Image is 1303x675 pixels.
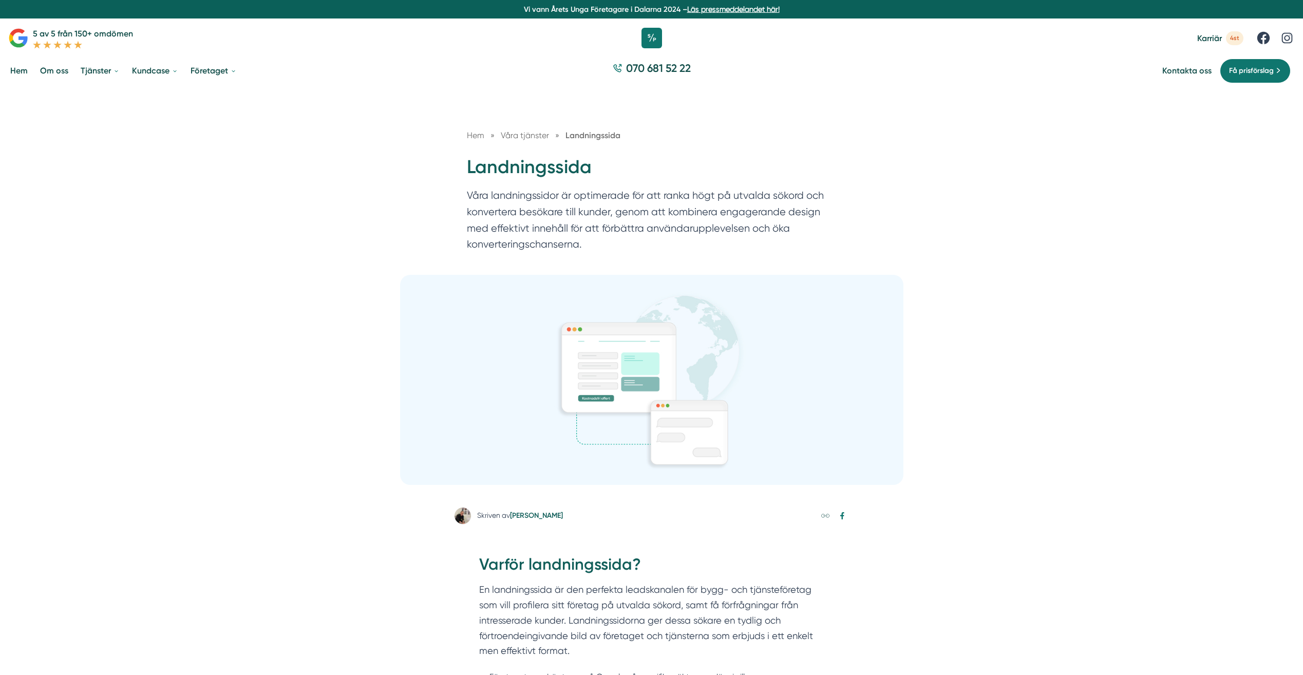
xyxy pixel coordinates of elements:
[400,275,903,484] img: Landningssida, Landningssidor, leads
[1220,59,1291,83] a: Få prisförslag
[565,130,620,140] a: Landningssida
[1162,66,1212,76] a: Kontakta oss
[79,58,122,84] a: Tjänster
[33,27,133,40] p: 5 av 5 från 150+ omdömen
[626,61,691,76] span: 070 681 52 22
[188,58,239,84] a: Företaget
[510,511,563,520] a: [PERSON_NAME]
[455,508,471,524] img: Victor Blomberg
[838,512,846,520] svg: Facebook
[1197,31,1243,45] a: Karriär 4st
[38,58,70,84] a: Om oss
[467,188,837,257] p: Våra landningssidor är optimerade för att ranka högt på utvalda sökord och konvertera besökare ti...
[687,5,780,13] a: Läs pressmeddelandet här!
[609,61,695,81] a: 070 681 52 22
[477,510,563,521] div: Skriven av
[501,130,551,140] a: Våra tjänster
[467,155,837,188] h1: Landningssida
[467,129,837,142] nav: Breadcrumb
[479,582,824,658] p: En landningssida är den perfekta leadskanalen för bygg- och tjänsteföretag som vill profilera sit...
[836,509,849,522] a: Dela på Facebook
[467,130,484,140] a: Hem
[8,58,30,84] a: Hem
[555,129,559,142] span: »
[479,553,824,582] h2: Varför landningssida?
[490,129,495,142] span: »
[819,509,832,522] a: Kopiera länk
[130,58,180,84] a: Kundcase
[1197,33,1222,43] span: Karriär
[4,4,1299,14] p: Vi vann Årets Unga Företagare i Dalarna 2024 –
[1226,31,1243,45] span: 4st
[501,130,549,140] span: Våra tjänster
[1229,65,1274,77] span: Få prisförslag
